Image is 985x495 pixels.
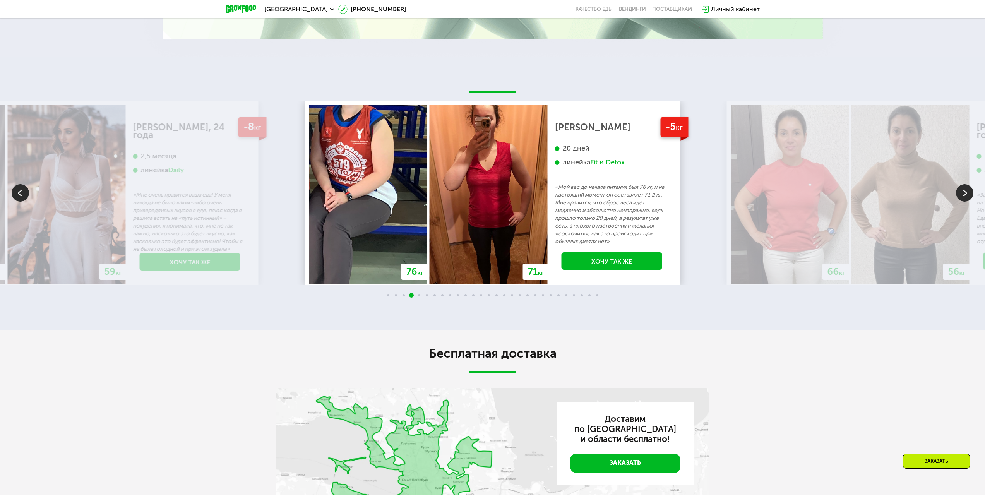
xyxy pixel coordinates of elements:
p: «Мне очень нравится ваша еда! У меня никогда не было каких-либо очень привередливых вкусов в еде,... [133,191,247,253]
a: Качество еды [576,6,613,12]
div: поставщикам [652,6,692,12]
span: [GEOGRAPHIC_DATA] [264,6,328,12]
div: 56 [943,264,971,280]
a: Заказать [570,454,680,473]
p: «Мой вес до начала питания был 76 кг, и на настоящий момент он составляет 71,2 кг. Мне нравится, ... [555,183,669,245]
div: 59 [99,264,127,280]
span: кг [254,123,261,132]
div: -8 [238,117,266,137]
img: Slide right [956,184,973,202]
span: кг [959,269,966,276]
div: линейка [555,158,669,167]
span: кг [538,269,544,276]
div: Личный кабинет [711,5,760,14]
a: Вендинги [619,6,646,12]
span: кг [417,269,423,276]
div: Заказать [903,454,970,469]
span: кг [839,269,845,276]
div: [PERSON_NAME] [555,123,669,131]
div: Daily [168,166,184,175]
div: 66 [822,264,850,280]
div: -5 [660,117,688,137]
div: линейка [133,166,247,175]
div: [PERSON_NAME], 24 года [133,123,247,139]
a: Хочу так же [562,252,662,270]
a: [PHONE_NUMBER] [338,5,406,14]
h2: Бесплатная доставка [276,346,709,361]
span: кг [116,269,122,276]
div: 2,5 месяца [133,152,247,161]
div: Fit и Detox [590,158,625,167]
div: 20 дней [555,144,669,153]
span: кг [676,123,683,132]
a: Хочу так же [140,253,240,271]
div: 71 [523,264,549,280]
img: Slide left [12,184,29,202]
div: 76 [401,264,428,280]
h3: Доставим по [GEOGRAPHIC_DATA] и области бесплатно! [570,414,680,444]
